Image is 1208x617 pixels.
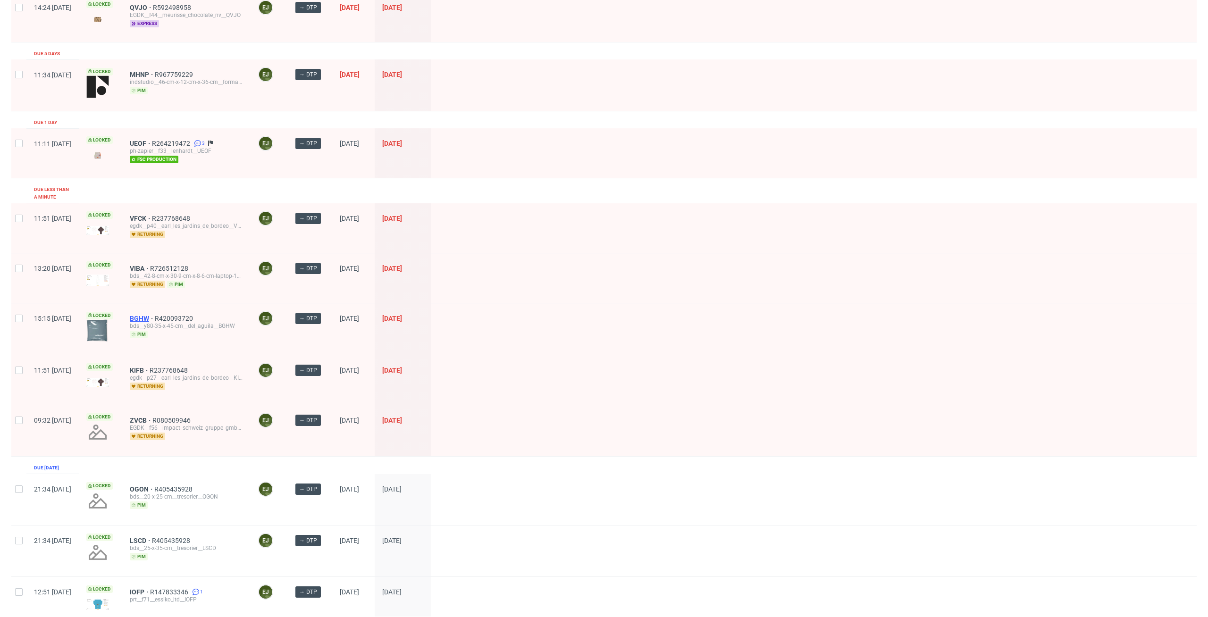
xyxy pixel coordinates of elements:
span: → DTP [299,70,317,79]
a: R080509946 [152,417,193,424]
figcaption: EJ [259,137,272,150]
a: ZVCB [130,417,152,424]
a: VIBA [130,265,150,272]
div: egdk__p27__earl_les_jardins_de_bordeo__KIFB [130,374,243,382]
a: R237768648 [150,367,190,374]
span: QVJO [130,4,153,11]
span: Locked [86,312,113,319]
div: bds__42-8-cm-x-30-9-cm-x-8-6-cm-laptop-13-16__g8a_technology_srl__VIBA [130,272,243,280]
span: R147833346 [150,588,190,596]
a: 3 [192,140,205,147]
a: VFCK [130,215,152,222]
span: R264219472 [152,140,192,147]
span: [DATE] [382,315,402,322]
div: EGDK__f44__meurisse_chocolate_nv__QVJO [130,11,243,19]
span: → DTP [299,416,317,425]
div: Due less than a minute [34,186,71,201]
a: R237768648 [152,215,192,222]
a: R592498958 [153,4,193,11]
span: Locked [86,482,113,490]
span: 13:20 [DATE] [34,265,71,272]
div: EGDK__f56__impact_schweiz_gruppe_gmbh__ZVCB [130,424,243,432]
span: pim [130,331,148,338]
span: [DATE] [382,367,402,374]
img: version_two_editor_design.png [86,599,109,610]
a: KIFB [130,367,150,374]
span: → DTP [299,264,317,273]
div: prt__f71__essiko_ltd__IOFP [130,596,243,603]
img: version_two_editor_design [86,13,109,25]
span: 15:15 [DATE] [34,315,71,322]
a: R726512128 [150,265,190,272]
span: [DATE] [340,367,359,374]
span: Locked [86,0,113,8]
span: BGHW [130,315,155,322]
span: → DTP [299,536,317,545]
img: version_two_editor_design [86,75,109,98]
figcaption: EJ [259,262,272,275]
a: LSCD [130,537,152,544]
span: [DATE] [340,265,359,272]
span: pim [130,87,148,94]
span: returning [130,383,165,390]
span: → DTP [299,366,317,375]
figcaption: EJ [259,534,272,547]
span: pim [167,281,185,288]
span: pim [130,553,148,560]
span: Locked [86,68,113,75]
span: [DATE] [382,417,402,424]
span: → DTP [299,588,317,596]
img: version_two_editor_design [86,319,109,342]
span: [DATE] [340,71,360,78]
span: [DATE] [382,71,402,78]
span: pim [130,501,148,509]
span: [DATE] [340,417,359,424]
figcaption: EJ [259,414,272,427]
span: [DATE] [340,215,359,222]
span: [DATE] [382,588,402,596]
div: Due [DATE] [34,464,59,472]
img: version_two_editor_design [86,149,109,162]
span: 14:24 [DATE] [34,4,71,11]
div: Due 5 days [34,50,60,58]
a: 1 [190,588,203,596]
div: Due 1 day [34,119,57,126]
img: no_design.png [86,541,109,564]
span: [DATE] [340,4,360,11]
figcaption: EJ [259,212,272,225]
div: bds__20-x-25-cm__tresorier__OGON [130,493,243,500]
a: MHNP [130,71,155,78]
a: UEOF [130,140,152,147]
span: [DATE] [340,537,359,544]
img: version_two_editor_design.png [86,275,109,286]
span: [DATE] [382,215,402,222]
span: Locked [86,136,113,144]
span: → DTP [299,485,317,493]
span: [DATE] [340,140,359,147]
span: Locked [86,363,113,371]
span: → DTP [299,139,317,148]
figcaption: EJ [259,585,272,599]
a: IOFP [130,588,150,596]
figcaption: EJ [259,364,272,377]
a: R420093720 [155,315,195,322]
span: returning [130,281,165,288]
figcaption: EJ [259,68,272,81]
span: fsc production [130,156,178,163]
figcaption: EJ [259,312,272,325]
span: [DATE] [340,588,359,596]
span: R405435928 [154,485,194,493]
span: [DATE] [340,315,359,322]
